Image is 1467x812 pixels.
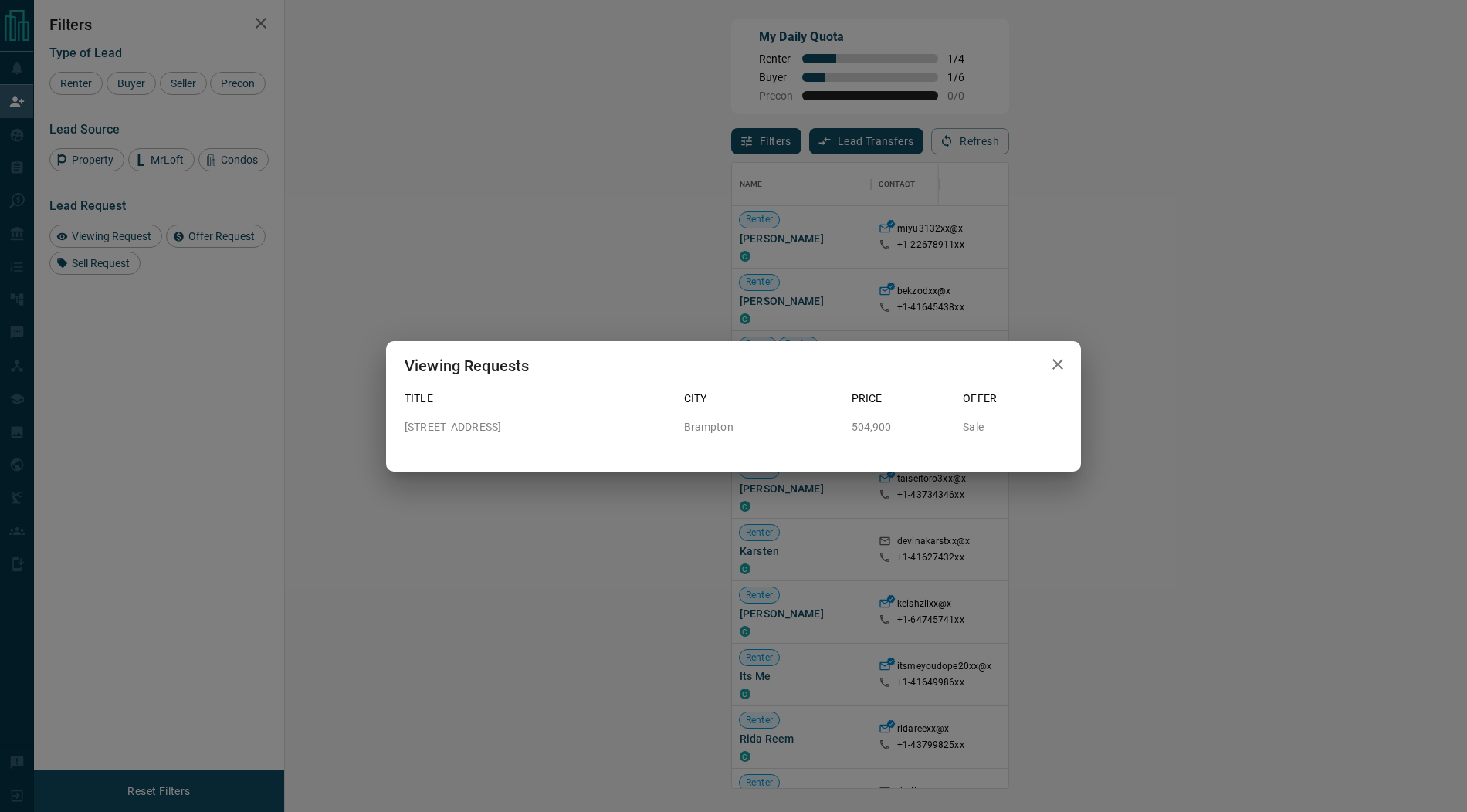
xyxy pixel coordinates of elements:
p: Sale [963,419,1062,435]
p: Offer [963,391,1062,407]
p: Brampton [684,419,839,435]
p: 504,900 [852,419,951,435]
p: City [684,391,839,407]
p: Title [405,391,672,407]
p: Price [852,391,951,407]
p: [STREET_ADDRESS] [405,419,672,435]
h2: Viewing Requests [386,341,547,391]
